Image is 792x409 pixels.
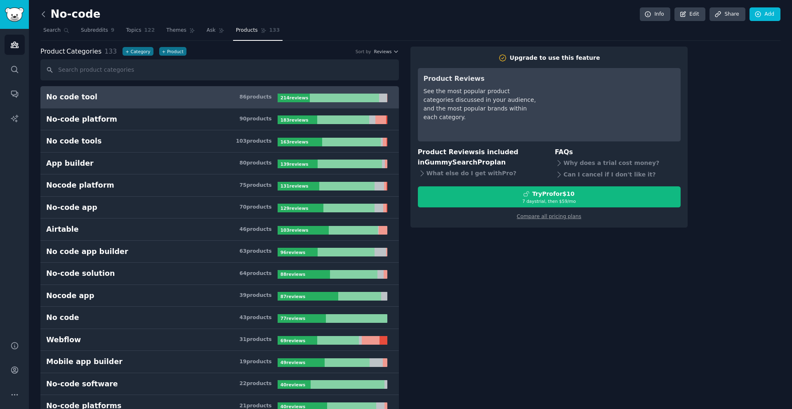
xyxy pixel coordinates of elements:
[46,136,101,146] div: No code tools
[163,24,198,41] a: Themes
[280,250,305,255] b: 96 review s
[40,59,399,80] input: Search product categories
[46,335,81,345] div: Webflow
[5,7,24,22] img: GummySearch logo
[374,49,399,54] button: Reviews
[709,7,745,21] a: Share
[40,197,399,219] a: No-code app70products129reviews
[280,183,309,188] b: 131 review s
[239,248,271,255] div: 63 product s
[166,27,186,34] span: Themes
[280,316,305,321] b: 77 review s
[40,351,399,373] a: Mobile app builder19products49reviews
[204,24,227,41] a: Ask
[239,226,271,233] div: 46 product s
[123,24,158,41] a: Topics122
[555,147,681,157] h3: FAQs
[424,158,490,166] span: GummySearch Pro
[555,157,681,169] div: Why does a trial cost money?
[280,294,305,299] b: 87 review s
[81,27,108,34] span: Subreddits
[280,206,309,211] b: 129 review s
[46,268,115,279] div: No-code solution
[207,27,216,34] span: Ask
[144,27,155,34] span: 122
[517,214,581,219] a: Compare all pricing plans
[239,182,271,189] div: 75 product s
[280,404,305,409] b: 40 review s
[239,270,271,277] div: 64 product s
[40,47,101,57] span: Categories
[46,114,117,125] div: No-code platform
[233,24,283,41] a: Products133
[40,130,399,153] a: No code tools103products163reviews
[555,169,681,181] div: Can I cancel if I don't like it?
[239,314,271,322] div: 43 product s
[239,94,271,101] div: 86 product s
[159,47,186,56] button: +Product
[40,47,65,57] span: Product
[46,202,97,213] div: No-code app
[46,158,94,169] div: App builder
[46,357,123,367] div: Mobile app builder
[46,224,79,235] div: Airtable
[236,27,258,34] span: Products
[239,336,271,343] div: 31 product s
[418,198,680,204] div: 7 days trial, then $ 59 /mo
[46,92,97,102] div: No code tool
[46,379,118,389] div: No-code software
[46,247,128,257] div: No code app builder
[374,49,392,54] span: Reviews
[125,49,129,54] span: +
[674,7,705,21] a: Edit
[280,272,305,277] b: 88 review s
[239,160,271,167] div: 80 product s
[40,241,399,263] a: No code app builder63products96reviews
[239,292,271,299] div: 39 product s
[280,382,305,387] b: 40 review s
[280,338,305,343] b: 69 review s
[418,147,544,167] h3: Product Reviews is included in plan
[43,27,61,34] span: Search
[418,186,681,207] button: TryProfor$107 daystrial, then $59/mo
[40,329,399,351] a: Webflow31products69reviews
[424,87,540,122] div: See the most popular product categories discussed in your audience, and the most popular brands w...
[40,108,399,131] a: No-code platform90products183reviews
[40,263,399,285] a: No-code solution64products88reviews
[162,49,166,54] span: +
[104,47,117,55] span: 133
[46,313,79,323] div: No code
[239,380,271,388] div: 22 product s
[280,118,309,122] b: 183 review s
[40,307,399,329] a: No code43products77reviews
[356,49,371,54] div: Sort by
[239,115,271,123] div: 90 product s
[40,24,72,41] a: Search
[46,291,94,301] div: Nocode app
[239,204,271,211] div: 70 product s
[126,27,141,34] span: Topics
[640,7,670,21] a: Info
[280,360,305,365] b: 49 review s
[40,86,399,108] a: No code tool86products214reviews
[510,54,600,62] div: Upgrade to use this feature
[123,47,153,56] button: +Category
[78,24,117,41] a: Subreddits9
[280,95,309,100] b: 214 review s
[280,139,309,144] b: 163 review s
[280,162,309,167] b: 139 review s
[418,167,544,179] div: What else do I get with Pro ?
[280,228,309,233] b: 103 review s
[111,27,115,34] span: 9
[532,190,575,198] div: Try Pro for $10
[269,27,280,34] span: 133
[424,74,540,84] h3: Product Reviews
[40,285,399,307] a: Nocode app39products87reviews
[750,7,780,21] a: Add
[40,373,399,395] a: No-code software22products40reviews
[40,219,399,241] a: Airtable46products103reviews
[236,138,272,145] div: 103 product s
[40,174,399,197] a: Nocode platform75products131reviews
